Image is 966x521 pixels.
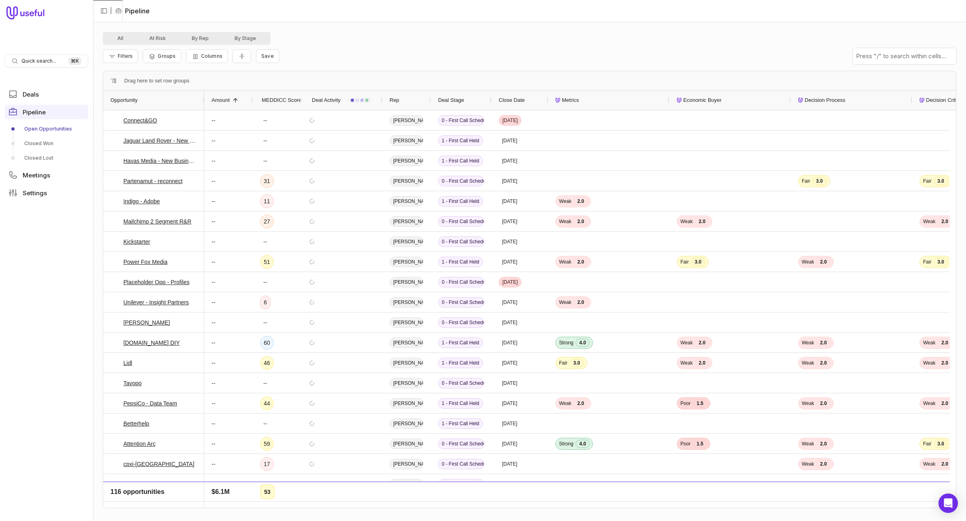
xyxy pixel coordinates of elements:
[212,378,215,388] span: --
[680,441,691,447] span: Poor
[923,259,932,265] span: Fair
[115,6,150,16] li: Pipeline
[23,91,39,97] span: Deals
[260,114,270,127] div: --
[923,441,932,447] span: Fair
[798,91,905,110] div: Decision Process
[212,176,215,186] span: --
[260,255,274,269] div: 51
[124,76,189,86] div: Row Groups
[438,317,484,328] span: 0 - First Call Scheduled
[680,218,693,225] span: Weak
[691,258,705,266] span: 3.0
[5,186,88,200] a: Settings
[260,316,270,329] div: --
[5,87,88,101] a: Deals
[123,399,177,408] a: PepsiCo - Data Team
[574,399,587,407] span: 2.0
[813,177,826,185] span: 3.0
[123,419,149,428] a: Betterhelp
[677,91,784,110] div: Economic Buyer
[802,360,814,366] span: Weak
[938,399,951,407] span: 2.0
[502,198,517,205] time: [DATE]
[390,499,424,510] span: [PERSON_NAME]
[390,297,424,308] span: [PERSON_NAME]
[555,91,662,110] div: Metrics
[260,336,274,350] div: 60
[123,479,151,489] a: Skio Music
[5,105,88,119] a: Pipeline
[438,358,483,368] span: 1 - First Call Held
[816,359,830,367] span: 2.0
[212,156,215,166] span: --
[136,34,179,43] button: At Risk
[576,339,589,347] span: 4.0
[502,137,517,144] time: [DATE]
[683,95,722,105] span: Economic Buyer
[693,399,707,407] span: 1.5
[559,259,571,265] span: Weak
[212,419,215,428] span: --
[438,135,483,146] span: 1 - First Call Held
[390,358,424,368] span: [PERSON_NAME]
[212,217,215,226] span: --
[502,501,517,508] time: [DATE]
[260,417,270,430] div: --
[680,360,693,366] span: Weak
[938,217,951,226] span: 2.0
[5,152,88,165] a: Closed Lost
[802,441,814,447] span: Weak
[502,461,517,467] time: [DATE]
[576,500,589,508] span: 4.0
[559,360,568,366] span: Fair
[390,135,424,146] span: [PERSON_NAME]
[390,176,424,186] span: [PERSON_NAME]
[559,299,571,306] span: Weak
[438,236,484,247] span: 0 - First Call Scheduled
[212,439,215,449] span: --
[438,499,483,510] span: 1 - First Call Held
[212,399,215,408] span: --
[502,400,517,407] time: [DATE]
[802,501,814,508] span: Weak
[212,95,230,105] span: Amount
[5,168,88,182] a: Meetings
[502,299,517,306] time: [DATE]
[179,34,222,43] button: By Rep
[123,439,155,449] a: Attention Arc
[502,420,517,427] time: [DATE]
[212,257,215,267] span: --
[212,277,215,287] span: --
[570,359,584,367] span: 3.0
[438,297,484,308] span: 0 - First Call Scheduled
[934,440,948,448] span: 3.0
[559,340,573,346] span: Strong
[118,53,133,59] span: Filters
[123,338,180,348] a: [DOMAIN_NAME] DIY
[5,122,88,165] div: Pipeline submenu
[262,95,301,105] span: MEDDICC Score
[390,115,424,126] span: [PERSON_NAME]
[562,95,579,105] span: Metrics
[260,174,274,188] div: 31
[260,134,270,147] div: --
[438,418,483,429] span: 1 - First Call Held
[256,49,279,63] button: Create a new saved view
[923,360,935,366] span: Weak
[802,259,814,265] span: Weak
[695,500,709,508] span: 2.0
[695,217,709,226] span: 2.0
[390,439,424,449] span: [PERSON_NAME]
[502,178,517,184] time: [DATE]
[802,340,814,346] span: Weak
[559,441,573,447] span: Strong
[123,237,150,247] a: Kickstarter
[212,116,215,125] span: --
[261,53,274,59] span: Save
[574,298,587,306] span: 2.0
[502,238,517,245] time: [DATE]
[260,235,270,248] div: --
[23,172,50,178] span: Meetings
[260,457,274,471] div: 17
